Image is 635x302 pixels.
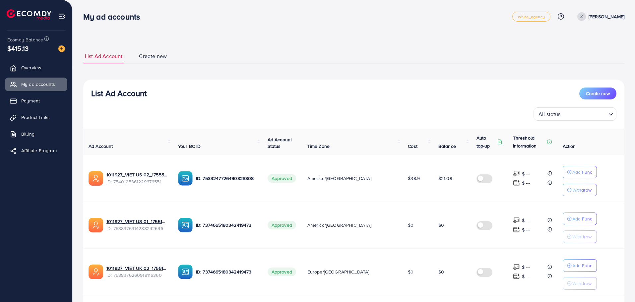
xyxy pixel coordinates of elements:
img: top-up amount [513,217,520,224]
input: Search for option [563,108,606,119]
span: $415.13 [7,43,29,53]
p: Add Fund [572,168,593,176]
span: Europe/[GEOGRAPHIC_DATA] [307,269,369,275]
p: $ --- [522,216,530,224]
img: ic-ads-acc.e4c84228.svg [89,218,103,232]
span: $0 [438,222,444,228]
a: Payment [5,94,67,107]
a: white_agency [512,12,550,22]
p: $ --- [522,179,530,187]
img: top-up amount [513,264,520,271]
a: Product Links [5,111,67,124]
button: Add Fund [563,166,597,178]
h3: My ad accounts [83,12,145,22]
span: My ad accounts [21,81,55,88]
span: Billing [21,131,34,137]
span: Action [563,143,576,150]
span: ID: 7538376260918116360 [106,272,167,278]
button: Add Fund [563,212,597,225]
img: top-up amount [513,226,520,233]
a: My ad accounts [5,78,67,91]
span: America/[GEOGRAPHIC_DATA] [307,222,371,228]
button: Withdraw [563,230,597,243]
p: Withdraw [572,233,592,241]
p: Add Fund [572,262,593,270]
a: Affiliate Program [5,144,67,157]
span: $21.09 [438,175,452,182]
p: Add Fund [572,215,593,223]
a: 1011927_VIET UK 02_1755165109842 [106,265,167,272]
span: Approved [268,268,296,276]
a: Billing [5,127,67,141]
p: Withdraw [572,279,592,287]
img: ic-ads-acc.e4c84228.svg [89,265,103,279]
p: ID: 7374665180342419473 [196,268,257,276]
img: top-up amount [513,273,520,280]
span: Balance [438,143,456,150]
span: Ecomdy Balance [7,36,43,43]
p: $ --- [522,263,530,271]
span: All status [537,109,562,119]
span: ID: 7540125361229676551 [106,178,167,185]
img: logo [7,9,51,20]
div: <span class='underline'>1011927_VIET US 01_1755165165817</span></br>7538376314288242696 [106,218,167,232]
img: ic-ads-acc.e4c84228.svg [89,171,103,186]
span: $0 [408,269,413,275]
img: top-up amount [513,170,520,177]
span: Approved [268,221,296,229]
button: Withdraw [563,184,597,196]
span: Overview [21,64,41,71]
img: image [58,45,65,52]
button: Withdraw [563,277,597,290]
button: Add Fund [563,259,597,272]
span: Affiliate Program [21,147,57,154]
span: Create new [586,90,610,97]
img: menu [58,13,66,20]
span: Ad Account Status [268,136,292,150]
span: Create new [139,52,167,60]
span: ID: 7538376314288242696 [106,225,167,232]
a: Overview [5,61,67,74]
p: Auto top-up [476,134,496,150]
span: $0 [438,269,444,275]
img: ic-ba-acc.ded83a64.svg [178,265,193,279]
span: white_agency [518,15,545,19]
iframe: Chat [607,272,630,297]
p: $ --- [522,272,530,280]
p: $ --- [522,226,530,234]
a: 1011927_VIET US 02_1755572479473 [106,171,167,178]
img: ic-ba-acc.ded83a64.svg [178,171,193,186]
a: 1011927_VIET US 01_1755165165817 [106,218,167,225]
button: Create new [579,88,616,99]
p: [PERSON_NAME] [589,13,624,21]
span: Cost [408,143,417,150]
span: Payment [21,97,40,104]
div: <span class='underline'>1011927_VIET UK 02_1755165109842</span></br>7538376260918116360 [106,265,167,278]
span: Your BC ID [178,143,201,150]
span: America/[GEOGRAPHIC_DATA] [307,175,371,182]
h3: List Ad Account [91,89,147,98]
p: $ --- [522,170,530,178]
span: List Ad Account [85,52,122,60]
div: Search for option [534,107,616,121]
span: Ad Account [89,143,113,150]
span: Time Zone [307,143,330,150]
p: Threshold information [513,134,545,150]
p: ID: 7533247726490828808 [196,174,257,182]
span: Product Links [21,114,50,121]
p: Withdraw [572,186,592,194]
img: top-up amount [513,179,520,186]
a: [PERSON_NAME] [575,12,624,21]
span: Approved [268,174,296,183]
p: ID: 7374665180342419473 [196,221,257,229]
span: $38.9 [408,175,420,182]
span: $0 [408,222,413,228]
div: <span class='underline'>1011927_VIET US 02_1755572479473</span></br>7540125361229676551 [106,171,167,185]
img: ic-ba-acc.ded83a64.svg [178,218,193,232]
